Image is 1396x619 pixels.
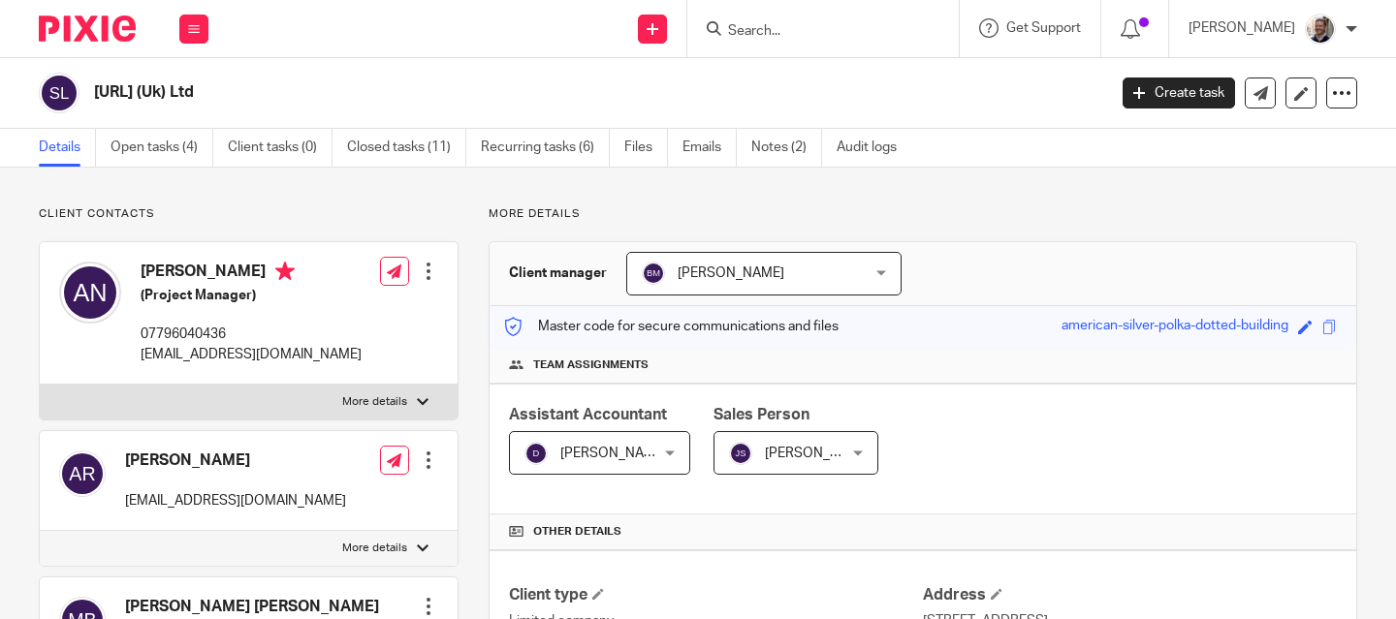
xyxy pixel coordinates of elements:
img: Matt%20Circle.png [1305,14,1336,45]
span: Team assignments [533,357,649,373]
p: More details [342,541,407,556]
p: Master code for secure communications and files [504,317,839,336]
a: Audit logs [837,129,911,167]
span: Get Support [1006,21,1081,35]
p: Client contacts [39,206,459,222]
a: Closed tasks (11) [347,129,466,167]
h2: [URL] (Uk) Ltd [94,82,894,103]
img: Pixie [39,15,136,42]
input: Search [726,23,901,41]
span: [PERSON_NAME] [678,266,784,280]
h3: Client manager [509,263,607,283]
span: Assistant Accountant [509,407,667,422]
img: svg%3E [39,73,79,113]
img: svg%3E [59,450,106,497]
p: More details [342,394,407,410]
img: svg%3E [524,442,548,465]
h4: Client type [509,585,923,605]
span: [PERSON_NAME] [765,447,872,460]
span: Other details [533,524,621,540]
h5: (Project Manager) [141,286,362,305]
h4: [PERSON_NAME] [125,450,346,471]
a: Open tasks (4) [111,129,213,167]
a: Emails [682,129,737,167]
a: Files [624,129,668,167]
a: Details [39,129,96,167]
img: svg%3E [642,262,665,285]
h4: [PERSON_NAME] [141,262,362,286]
span: [PERSON_NAME] S T [560,447,689,460]
p: [PERSON_NAME] [1189,18,1295,38]
img: svg%3E [59,262,121,324]
p: 07796040436 [141,325,362,344]
p: [EMAIL_ADDRESS][DOMAIN_NAME] [141,345,362,364]
a: Recurring tasks (6) [481,129,610,167]
a: Notes (2) [751,129,822,167]
p: [EMAIL_ADDRESS][DOMAIN_NAME] [125,491,346,511]
a: Client tasks (0) [228,129,333,167]
p: More details [489,206,1357,222]
h4: Address [923,585,1337,605]
img: svg%3E [729,442,752,465]
span: Sales Person [714,407,809,422]
h4: [PERSON_NAME] [PERSON_NAME] [125,597,379,617]
div: american-silver-polka-dotted-building [1062,316,1288,338]
a: Create task [1123,77,1235,108]
i: Primary [275,262,295,281]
